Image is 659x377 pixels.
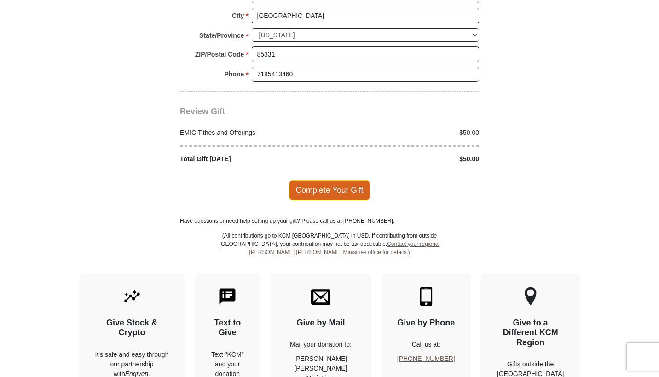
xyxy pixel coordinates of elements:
h4: Give by Mail [286,318,355,328]
strong: City [232,9,244,22]
p: Call us at: [397,340,455,349]
div: $50.00 [329,154,484,164]
img: other-region [524,287,537,306]
img: envelope.svg [311,287,330,306]
h4: Give by Phone [397,318,455,328]
h4: Give Stock & Crypto [95,318,169,338]
p: Mail your donation to: [286,340,355,349]
img: give-by-stock.svg [122,287,142,306]
a: Contact your regional [PERSON_NAME] [PERSON_NAME] Ministries office for details. [249,241,439,255]
h4: Give to a Different KCM Region [497,318,564,348]
img: text-to-give.svg [218,287,237,306]
p: (All contributions go to KCM [GEOGRAPHIC_DATA] in USD. If contributing from outside [GEOGRAPHIC_D... [219,232,440,273]
div: EMIC Tithes and Offerings [175,128,330,138]
span: Review Gift [180,107,225,116]
a: [PHONE_NUMBER] [397,355,455,362]
span: Complete Your Gift [289,180,370,200]
div: $50.00 [329,128,484,138]
img: mobile.svg [416,287,436,306]
strong: Phone [225,68,244,81]
div: Total Gift [DATE] [175,154,330,164]
p: Have questions or need help setting up your gift? Please call us at [PHONE_NUMBER]. [180,217,479,225]
h4: Text to Give [211,318,245,338]
strong: State/Province [199,29,244,42]
strong: ZIP/Postal Code [195,48,244,61]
